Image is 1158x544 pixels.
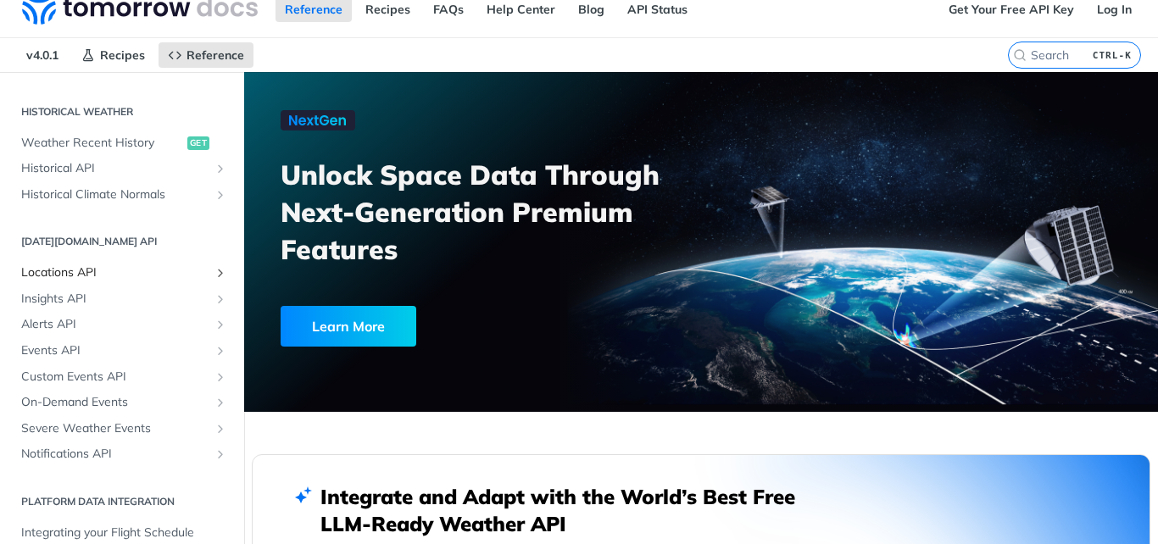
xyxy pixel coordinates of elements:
[13,156,231,181] a: Historical APIShow subpages for Historical API
[21,160,209,177] span: Historical API
[281,306,416,347] div: Learn More
[13,104,231,119] h2: Historical Weather
[13,338,231,364] a: Events APIShow subpages for Events API
[281,110,355,130] img: NextGen
[21,420,209,437] span: Severe Weather Events
[214,344,227,358] button: Show subpages for Events API
[187,136,209,150] span: get
[159,42,253,68] a: Reference
[13,260,231,286] a: Locations APIShow subpages for Locations API
[21,394,209,411] span: On-Demand Events
[13,182,231,208] a: Historical Climate NormalsShow subpages for Historical Climate Normals
[72,42,154,68] a: Recipes
[13,234,231,249] h2: [DATE][DOMAIN_NAME] API
[21,291,209,308] span: Insights API
[13,494,231,509] h2: Platform DATA integration
[13,416,231,441] a: Severe Weather EventsShow subpages for Severe Weather Events
[214,447,227,461] button: Show subpages for Notifications API
[1088,47,1136,64] kbd: CTRL-K
[21,342,209,359] span: Events API
[214,292,227,306] button: Show subpages for Insights API
[21,316,209,333] span: Alerts API
[281,156,720,268] h3: Unlock Space Data Through Next-Generation Premium Features
[281,306,632,347] a: Learn More
[214,318,227,331] button: Show subpages for Alerts API
[21,186,209,203] span: Historical Climate Normals
[214,162,227,175] button: Show subpages for Historical API
[13,286,231,312] a: Insights APIShow subpages for Insights API
[13,390,231,415] a: On-Demand EventsShow subpages for On-Demand Events
[17,42,68,68] span: v4.0.1
[100,47,145,63] span: Recipes
[214,188,227,202] button: Show subpages for Historical Climate Normals
[21,264,209,281] span: Locations API
[1013,48,1027,62] svg: Search
[21,369,209,386] span: Custom Events API
[214,396,227,409] button: Show subpages for On-Demand Events
[320,483,821,537] h2: Integrate and Adapt with the World’s Best Free LLM-Ready Weather API
[214,266,227,280] button: Show subpages for Locations API
[21,135,183,152] span: Weather Recent History
[21,446,209,463] span: Notifications API
[187,47,244,63] span: Reference
[21,525,227,541] span: Integrating your Flight Schedule
[214,370,227,384] button: Show subpages for Custom Events API
[13,312,231,337] a: Alerts APIShow subpages for Alerts API
[214,422,227,436] button: Show subpages for Severe Weather Events
[13,364,231,390] a: Custom Events APIShow subpages for Custom Events API
[13,441,231,467] a: Notifications APIShow subpages for Notifications API
[13,130,231,156] a: Weather Recent Historyget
